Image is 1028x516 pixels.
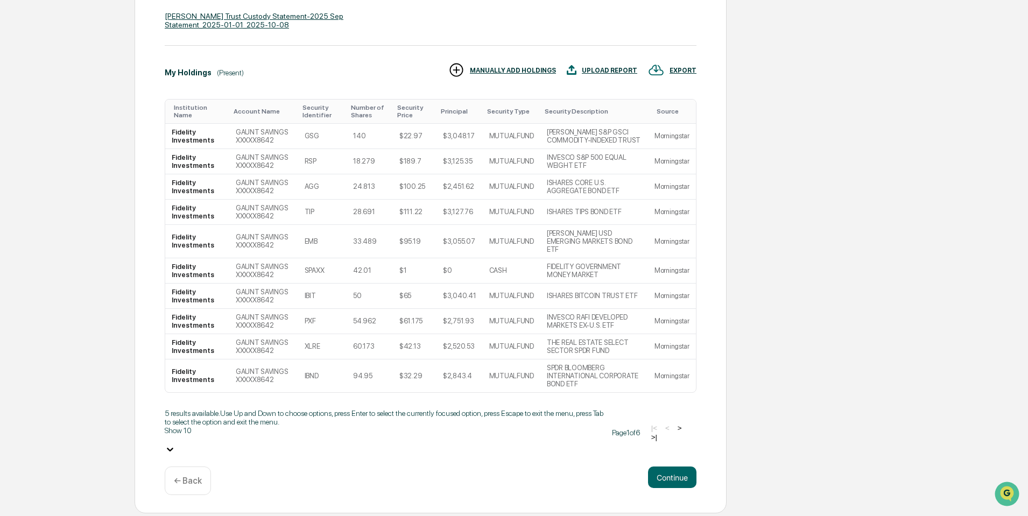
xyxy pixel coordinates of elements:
div: EXPORT [670,67,696,74]
td: 140 [347,124,393,149]
td: $3,055.07 [436,225,483,258]
td: Fidelity Investments [165,359,229,392]
td: $2,843.4 [436,359,483,392]
td: $100.25 [393,174,436,200]
td: 33.489 [347,225,393,258]
td: TIP [298,200,347,225]
td: ISHARES BITCOIN TRUST ETF [540,284,648,309]
div: Toggle SortBy [657,108,692,115]
button: |< [648,423,660,433]
td: FIDELITY GOVERNMENT MONEY MARKET [540,258,648,284]
td: SPDR BLOOMBERG INTERNATIONAL CORPORATE BOND ETF [540,359,648,392]
td: AGG [298,174,347,200]
span: Preclearance [22,136,69,146]
td: Fidelity Investments [165,309,229,334]
span: Page 1 of 6 [612,428,640,437]
div: We're available if you need us! [37,93,136,102]
div: Toggle SortBy [487,108,536,115]
td: GAUNT SAVINGS XXXXX8642 [229,359,298,392]
td: MUTUALFUND [483,149,540,174]
td: Morningstar [648,200,696,225]
a: 🖐️Preclearance [6,131,74,151]
td: Morningstar [648,149,696,174]
td: $61.175 [393,309,436,334]
div: 🔎 [11,157,19,166]
span: Pylon [107,182,130,190]
td: $2,520.53 [436,334,483,359]
button: Continue [648,466,696,488]
td: Fidelity Investments [165,200,229,225]
td: IBIT [298,284,347,309]
a: 🔎Data Lookup [6,152,72,171]
div: Toggle SortBy [174,104,225,119]
div: Toggle SortBy [234,108,294,115]
img: EXPORT [648,62,664,78]
span: Data Lookup [22,156,68,167]
td: IBND [298,359,347,392]
td: MUTUALFUND [483,225,540,258]
td: Morningstar [648,334,696,359]
div: Show 10 [165,426,604,435]
td: MUTUALFUND [483,284,540,309]
td: $32.29 [393,359,436,392]
td: PXF [298,309,347,334]
td: GAUNT SAVINGS XXXXX8642 [229,149,298,174]
td: Fidelity Investments [165,225,229,258]
div: 🖐️ [11,137,19,145]
td: GAUNT SAVINGS XXXXX8642 [229,174,298,200]
td: 94.95 [347,359,393,392]
td: INVESCO S&P 500 EQUAL WEIGHT ETF [540,149,648,174]
td: Morningstar [648,258,696,284]
td: 54.962 [347,309,393,334]
td: Morningstar [648,359,696,392]
td: SPAXX [298,258,347,284]
td: 24.813 [347,174,393,200]
div: Toggle SortBy [351,104,389,119]
td: 42.01 [347,258,393,284]
td: 50 [347,284,393,309]
td: $189.7 [393,149,436,174]
td: $42.13 [393,334,436,359]
td: $111.22 [393,200,436,225]
a: Powered byPylon [76,182,130,190]
img: MANUALLY ADD HOLDINGS [448,62,464,78]
td: RSP [298,149,347,174]
img: UPLOAD REPORT [567,62,576,78]
td: $22.97 [393,124,436,149]
td: $3,048.17 [436,124,483,149]
div: Start new chat [37,82,177,93]
span: Use Up and Down to choose options, press Enter to select the currently focused option, press Esca... [165,409,603,426]
td: Fidelity Investments [165,174,229,200]
td: $3,040.41 [436,284,483,309]
td: $65 [393,284,436,309]
td: GSG [298,124,347,149]
td: [PERSON_NAME] S&P GSCI COMMODITY-INDEXED TRUST [540,124,648,149]
td: MUTUALFUND [483,200,540,225]
td: $2,751.93 [436,309,483,334]
td: $95.19 [393,225,436,258]
a: 🗄️Attestations [74,131,138,151]
div: Statement_2025-01-01_2025-10-08 [165,20,696,29]
img: 1746055101610-c473b297-6a78-478c-a979-82029cc54cd1 [11,82,30,102]
td: GAUNT SAVINGS XXXXX8642 [229,200,298,225]
td: MUTUALFUND [483,124,540,149]
td: Morningstar [648,124,696,149]
td: GAUNT SAVINGS XXXXX8642 [229,284,298,309]
td: ISHARES TIPS BOND ETF [540,200,648,225]
td: Fidelity Investments [165,124,229,149]
td: $3,127.76 [436,200,483,225]
iframe: Open customer support [994,480,1023,510]
td: GAUNT SAVINGS XXXXX8642 [229,225,298,258]
div: Toggle SortBy [441,108,478,115]
td: $2,451.62 [436,174,483,200]
button: Start new chat [183,86,196,98]
td: GAUNT SAVINGS XXXXX8642 [229,334,298,359]
td: 28.691 [347,200,393,225]
td: CASH [483,258,540,284]
td: MUTUALFUND [483,334,540,359]
div: UPLOAD REPORT [582,67,637,74]
span: 5 results available. [165,409,220,418]
td: Morningstar [648,225,696,258]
